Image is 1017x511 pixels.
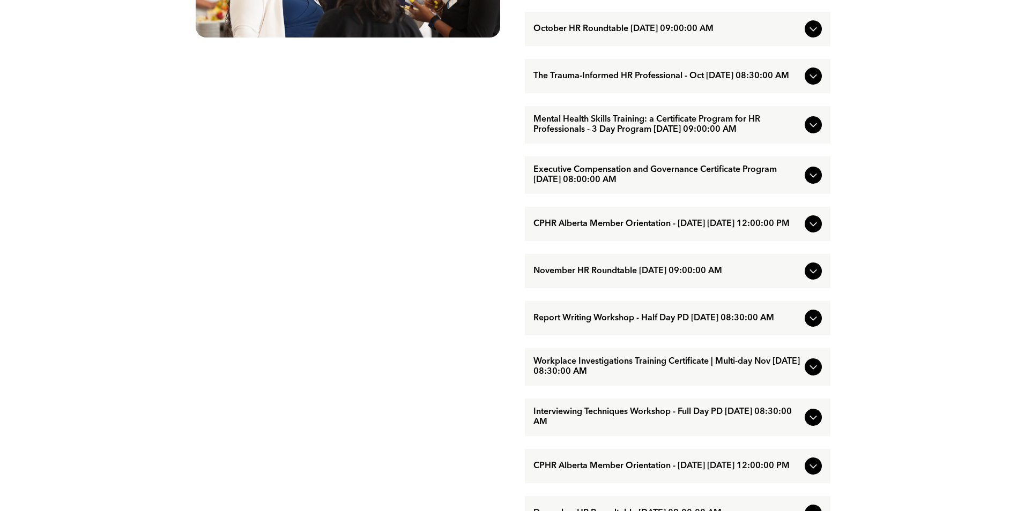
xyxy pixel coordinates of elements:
[533,461,800,471] span: CPHR Alberta Member Orientation - [DATE] [DATE] 12:00:00 PM
[533,219,800,229] span: CPHR Alberta Member Orientation - [DATE] [DATE] 12:00:00 PM
[533,71,800,81] span: The Trauma-Informed HR Professional - Oct [DATE] 08:30:00 AM
[533,115,800,135] span: Mental Health Skills Training: a Certificate Program for HR Professionals - 3 Day Program [DATE] ...
[533,407,800,427] span: Interviewing Techniques Workshop - Full Day PD [DATE] 08:30:00 AM
[533,266,800,276] span: November HR Roundtable [DATE] 09:00:00 AM
[533,357,800,377] span: Workplace Investigations Training Certificate | Multi-day Nov [DATE] 08:30:00 AM
[533,313,800,324] span: Report Writing Workshop - Half Day PD [DATE] 08:30:00 AM
[533,24,800,34] span: October HR Roundtable [DATE] 09:00:00 AM
[533,165,800,185] span: Executive Compensation and Governance Certificate Program [DATE] 08:00:00 AM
